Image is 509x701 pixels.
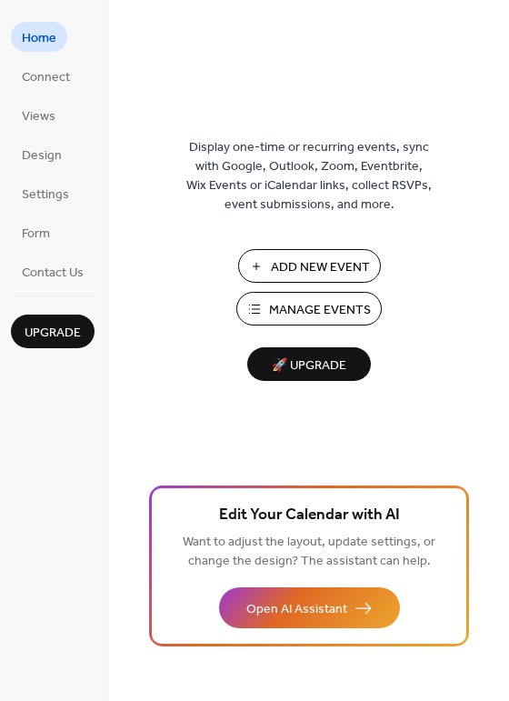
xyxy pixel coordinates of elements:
button: Manage Events [236,292,382,325]
span: Connect [22,68,70,87]
span: Manage Events [269,301,371,320]
button: Add New Event [238,249,381,283]
span: Display one-time or recurring events, sync with Google, Outlook, Zoom, Eventbrite, Wix Events or ... [186,138,432,215]
a: Views [11,100,66,130]
span: Edit Your Calendar with AI [219,503,400,528]
span: Settings [22,185,69,205]
span: Form [22,225,50,244]
span: Contact Us [22,264,84,283]
button: Open AI Assistant [219,587,400,628]
button: 🚀 Upgrade [247,347,371,381]
button: Upgrade [11,315,95,348]
span: Add New Event [271,258,370,277]
a: Design [11,139,73,169]
span: Upgrade [25,324,81,343]
a: Connect [11,61,81,91]
a: Contact Us [11,256,95,286]
span: Design [22,146,62,165]
span: 🚀 Upgrade [258,354,360,378]
a: Settings [11,178,80,208]
span: Open AI Assistant [246,600,347,619]
span: Views [22,107,55,126]
span: Want to adjust the layout, update settings, or change the design? The assistant can help. [183,530,435,574]
a: Form [11,217,61,247]
a: Home [11,22,67,52]
span: Home [22,29,56,48]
